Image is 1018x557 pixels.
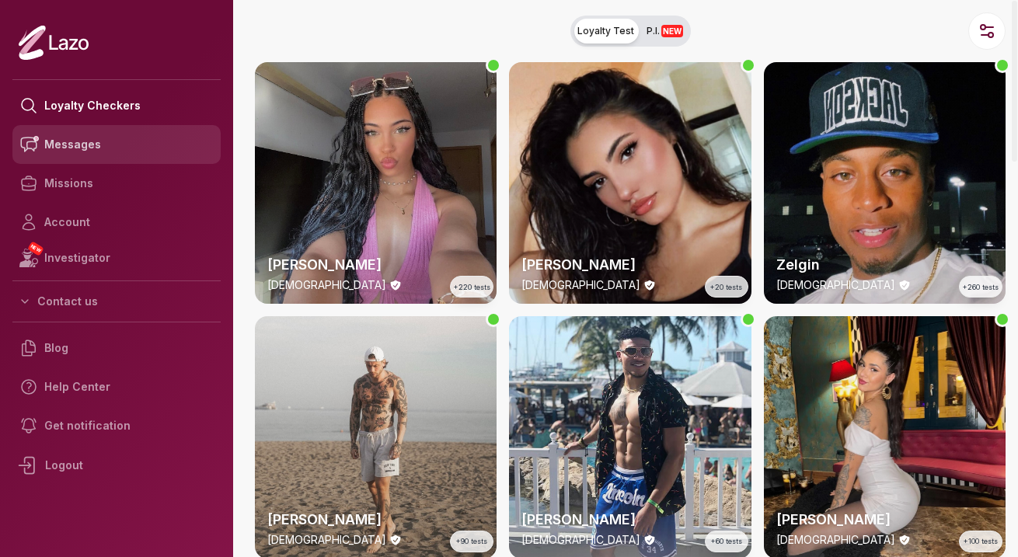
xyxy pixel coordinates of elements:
[12,445,221,486] div: Logout
[267,277,386,293] p: [DEMOGRAPHIC_DATA]
[12,125,221,164] a: Messages
[521,277,640,293] p: [DEMOGRAPHIC_DATA]
[521,532,640,548] p: [DEMOGRAPHIC_DATA]
[710,282,742,293] span: +20 tests
[12,164,221,203] a: Missions
[521,254,738,276] h2: [PERSON_NAME]
[12,329,221,367] a: Blog
[661,25,683,37] span: NEW
[776,277,895,293] p: [DEMOGRAPHIC_DATA]
[776,532,895,548] p: [DEMOGRAPHIC_DATA]
[509,62,751,304] img: checker
[27,241,44,256] span: NEW
[454,282,490,293] span: +220 tests
[764,62,1006,304] a: thumbcheckerZelgin[DEMOGRAPHIC_DATA]+260 tests
[456,536,487,547] span: +90 tests
[509,62,751,304] a: thumbchecker[PERSON_NAME][DEMOGRAPHIC_DATA]+20 tests
[12,203,221,242] a: Account
[776,509,993,531] h2: [PERSON_NAME]
[12,367,221,406] a: Help Center
[963,282,999,293] span: +260 tests
[12,287,221,315] button: Contact us
[12,86,221,125] a: Loyalty Checkers
[521,509,738,531] h2: [PERSON_NAME]
[267,509,484,531] h2: [PERSON_NAME]
[255,62,497,304] img: checker
[267,532,386,548] p: [DEMOGRAPHIC_DATA]
[964,536,998,547] span: +100 tests
[12,406,221,445] a: Get notification
[255,62,497,304] a: thumbchecker[PERSON_NAME][DEMOGRAPHIC_DATA]+220 tests
[647,25,683,37] span: P.I.
[776,254,993,276] h2: Zelgin
[577,25,634,37] span: Loyalty Test
[267,254,484,276] h2: [PERSON_NAME]
[764,62,1006,304] img: checker
[711,536,742,547] span: +60 tests
[12,242,221,274] a: NEWInvestigator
